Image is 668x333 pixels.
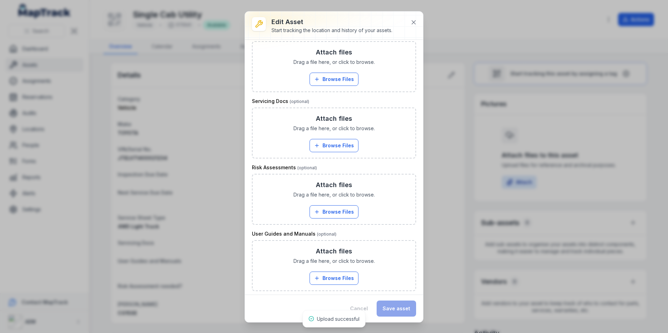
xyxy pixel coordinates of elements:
[293,191,375,198] span: Drag a file here, or click to browse.
[310,139,358,152] button: Browse Files
[310,205,358,219] button: Browse Files
[316,246,352,256] h3: Attach files
[316,114,352,124] h3: Attach files
[252,98,309,105] label: Servicing Docs
[271,17,392,27] h3: Edit asset
[252,230,336,237] label: User Guides and Manuals
[316,47,352,57] h3: Attach files
[293,258,375,265] span: Drag a file here, or click to browse.
[293,59,375,66] span: Drag a file here, or click to browse.
[317,316,360,322] span: Upload successful
[252,164,317,171] label: Risk Assessments
[310,73,358,86] button: Browse Files
[310,272,358,285] button: Browse Files
[316,180,352,190] h3: Attach files
[271,27,392,34] div: Start tracking the location and history of your assets.
[293,125,375,132] span: Drag a file here, or click to browse.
